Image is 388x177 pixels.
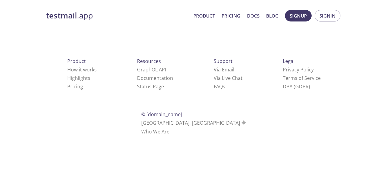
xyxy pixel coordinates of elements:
strong: testmail [46,10,77,21]
a: Status Page [137,83,164,90]
a: Product [193,12,215,20]
a: testmail.app [46,11,189,21]
span: Signin [319,12,336,20]
a: Via Live Chat [214,75,242,81]
a: Via Email [214,66,234,73]
a: GraphQL API [137,66,166,73]
a: Documentation [137,75,173,81]
a: How it works [67,66,97,73]
span: s [223,83,225,90]
span: Signup [290,12,307,20]
a: DPA (GDPR) [283,83,310,90]
span: Support [214,58,232,64]
button: Signup [285,10,312,21]
button: Signin [315,10,340,21]
a: Pricing [67,83,83,90]
a: FAQ [214,83,225,90]
a: Blog [266,12,279,20]
a: Privacy Policy [283,66,314,73]
span: Resources [137,58,161,64]
span: © [DOMAIN_NAME] [141,111,182,118]
span: [GEOGRAPHIC_DATA], [GEOGRAPHIC_DATA] [141,120,247,126]
a: Terms of Service [283,75,321,81]
a: Docs [247,12,259,20]
span: Legal [283,58,295,64]
a: Who We Are [141,128,169,135]
span: Product [67,58,86,64]
a: Highlights [67,75,90,81]
a: Pricing [222,12,240,20]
